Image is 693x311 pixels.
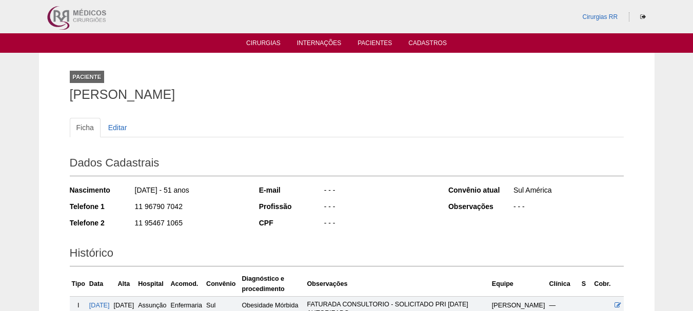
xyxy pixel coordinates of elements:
div: - - - [512,201,624,214]
th: Observações [305,272,489,297]
th: Acomod. [168,272,204,297]
h2: Dados Cadastrais [70,153,624,176]
div: Telefone 2 [70,218,134,228]
div: 11 95467 1065 [134,218,245,231]
th: Equipe [490,272,547,297]
th: S [580,272,592,297]
th: Tipo [70,272,87,297]
th: Data [87,272,112,297]
a: [DATE] [89,302,110,309]
div: Paciente [70,71,105,83]
div: [DATE] - 51 anos [134,185,245,198]
div: - - - [323,185,434,198]
div: I [72,300,85,310]
div: Observações [448,201,512,212]
a: Ficha [70,118,101,137]
div: - - - [323,218,434,231]
div: - - - [323,201,434,214]
th: Cobr. [592,272,612,297]
h1: [PERSON_NAME] [70,88,624,101]
th: Hospital [136,272,168,297]
a: Cirurgias [246,39,281,50]
th: Diagnóstico e procedimento [240,272,305,297]
h2: Histórico [70,243,624,266]
div: Convênio atual [448,185,512,195]
i: Sair [640,14,646,20]
a: Internações [297,39,342,50]
div: Nascimento [70,185,134,195]
a: Cirurgias RR [582,13,618,20]
th: Clínica [547,272,579,297]
div: Telefone 1 [70,201,134,212]
th: Convênio [204,272,240,297]
a: Pacientes [358,39,392,50]
a: Editar [102,118,134,137]
div: E-mail [259,185,323,195]
div: Sul América [512,185,624,198]
div: Profissão [259,201,323,212]
th: Alta [112,272,136,297]
div: 11 96790 7042 [134,201,245,214]
span: [DATE] [114,302,134,309]
div: CPF [259,218,323,228]
a: Cadastros [408,39,447,50]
